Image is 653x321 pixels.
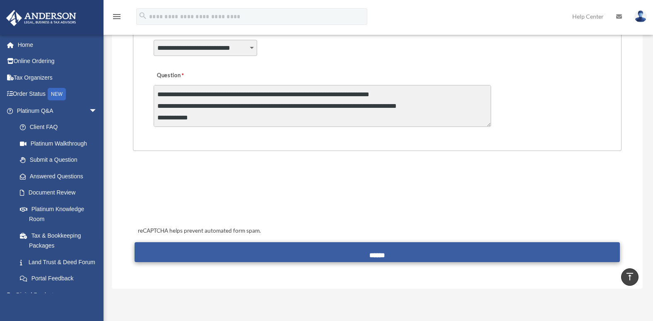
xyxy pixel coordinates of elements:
[12,135,110,152] a: Platinum Walkthrough
[135,177,261,209] iframe: reCAPTCHA
[48,88,66,100] div: NEW
[89,102,106,119] span: arrow_drop_down
[6,53,110,70] a: Online Ordering
[621,268,639,286] a: vertical_align_top
[12,152,106,168] a: Submit a Question
[634,10,647,22] img: User Pic
[625,272,635,282] i: vertical_align_top
[12,270,110,287] a: Portal Feedback
[138,11,147,20] i: search
[12,201,110,227] a: Platinum Knowledge Room
[12,119,110,136] a: Client FAQ
[6,36,110,53] a: Home
[112,12,122,22] i: menu
[12,254,110,270] a: Land Trust & Deed Forum
[12,168,110,185] a: Answered Questions
[6,86,110,103] a: Order StatusNEW
[135,226,619,236] div: reCAPTCHA helps prevent automated form spam.
[154,70,218,81] label: Question
[12,227,110,254] a: Tax & Bookkeeping Packages
[12,185,110,201] a: Document Review
[6,102,110,119] a: Platinum Q&Aarrow_drop_down
[89,287,106,304] span: arrow_drop_down
[4,10,79,26] img: Anderson Advisors Platinum Portal
[6,69,110,86] a: Tax Organizers
[112,15,122,22] a: menu
[6,287,110,303] a: Digital Productsarrow_drop_down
